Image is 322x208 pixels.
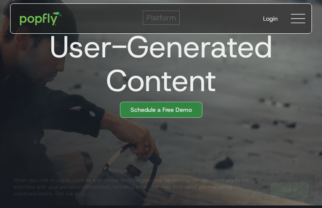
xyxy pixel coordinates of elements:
a: Login [256,8,285,30]
a: home [14,6,68,31]
div: Login [263,14,278,23]
h1: User-Generated Content [3,30,312,97]
a: here [79,190,90,197]
a: Schedule a Free Demo [120,102,202,118]
a: Got It! [271,183,309,197]
div: When you visit or log in, cookies and similar technologies may be used by our data partners to li... [13,177,264,197]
